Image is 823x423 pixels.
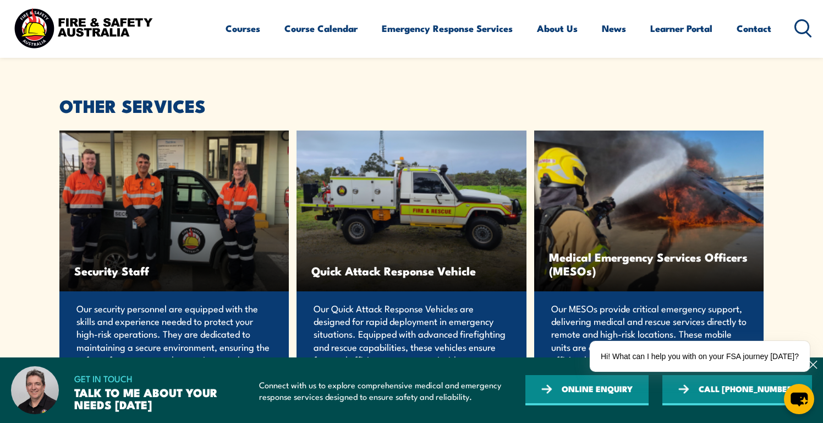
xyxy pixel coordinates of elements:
[525,375,649,405] a: ONLINE ENQUIRY
[314,302,509,379] p: Our Quick Attack Response Vehicles are designed for rapid deployment in emergency situations. Equ...
[784,384,814,414] button: chat-button
[382,14,513,43] a: Emergency Response Services
[737,14,771,43] a: Contact
[76,302,272,379] p: Our security personnel are equipped with the skills and experience needed to protect your high-ri...
[259,379,508,402] p: Connect with us to explore comprehensive medical and emergency response services designed to ensu...
[11,366,59,414] img: Dave – Fire and Safety Australia
[74,386,244,410] h3: TALK TO ME ABOUT YOUR NEEDS [DATE]
[590,341,810,372] div: Hi! What can I help you with on your FSA journey [DATE]?
[537,14,578,43] a: About Us
[551,302,747,379] p: Our MESOs provide critical emergency support, delivering medical and rescue services directly to ...
[74,371,244,386] span: GET IN TOUCH
[284,14,358,43] a: Course Calendar
[59,97,764,113] h2: OTHER SERVICES
[602,14,626,43] a: News
[74,264,274,278] span: Security Staff
[650,14,712,43] a: Learner Portal
[226,14,260,43] a: Courses
[549,250,749,278] span: Medical Emergency Services Officers (MESOs)
[662,375,812,405] a: CALL [PHONE_NUMBER]
[311,264,511,278] span: Quick Attack Response Vehicle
